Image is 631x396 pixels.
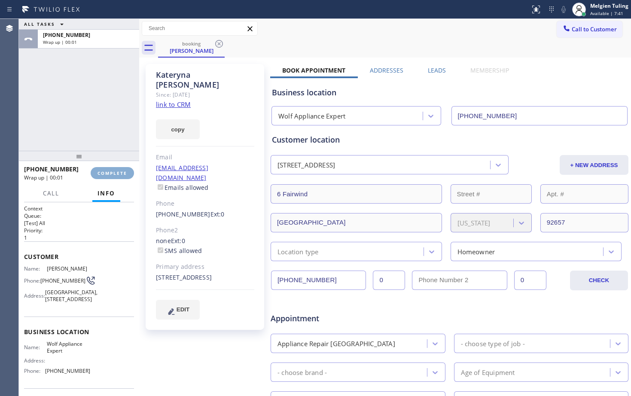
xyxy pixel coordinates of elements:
a: [EMAIL_ADDRESS][DOMAIN_NAME] [156,164,208,182]
span: Phone: [24,277,40,284]
input: Phone Number [271,271,366,290]
div: Phone [156,199,254,209]
button: + NEW ADDRESS [560,155,628,175]
button: EDIT [156,300,200,320]
input: Phone Number [451,106,628,125]
button: copy [156,119,200,139]
span: Appointment [271,313,389,324]
span: Phone: [24,368,45,374]
label: Addresses [370,66,403,74]
span: [PHONE_NUMBER] [40,277,85,284]
div: Since: [DATE] [156,90,254,100]
a: link to CRM [156,100,191,109]
span: Wolf Appliance Expert [47,341,90,354]
span: Name: [24,265,47,272]
input: Search [142,21,257,35]
p: [Test] All [24,219,134,227]
div: Phone2 [156,225,254,235]
input: SMS allowed [158,247,163,253]
input: ZIP [540,213,628,232]
span: Business location [24,328,134,336]
button: Mute [558,3,570,15]
span: EDIT [177,306,189,313]
span: [PHONE_NUMBER] [45,368,90,374]
div: Primary address [156,262,254,272]
div: booking [159,40,224,47]
input: Ext. [373,271,405,290]
button: Info [92,185,120,202]
div: none [156,236,254,256]
div: Customer location [272,134,627,146]
div: Kateryna Shemtov [159,38,224,57]
span: Ext: 0 [171,237,185,245]
span: Address: [24,357,47,364]
div: - choose type of job - [461,338,525,348]
label: Emails allowed [156,183,209,192]
label: Membership [470,66,509,74]
span: [PHONE_NUMBER] [43,31,90,39]
button: COMPLETE [91,167,134,179]
button: ALL TASKS [19,19,72,29]
h2: Queue: [24,212,134,219]
div: [STREET_ADDRESS] [277,160,335,170]
span: Available | 7:41 [590,10,623,16]
input: City [271,213,442,232]
span: Wrap up | 00:01 [43,39,77,45]
input: Ext. 2 [514,271,546,290]
input: Apt. # [540,184,628,204]
span: Call to Customer [572,25,617,33]
div: [PERSON_NAME] [159,47,224,55]
h2: Priority: [24,227,134,234]
div: Appliance Repair [GEOGRAPHIC_DATA] [277,338,395,348]
input: Phone Number 2 [412,271,507,290]
span: Customer [24,253,134,261]
div: Age of Equipment [461,367,515,377]
h1: Context [24,205,134,212]
span: Address: [24,292,45,299]
div: Location type [277,247,319,256]
div: [STREET_ADDRESS] [156,273,254,283]
div: Business location [272,87,627,98]
label: Leads [428,66,446,74]
button: Call to Customer [557,21,622,37]
span: ALL TASKS [24,21,55,27]
input: Street # [451,184,532,204]
button: CHECK [570,271,628,290]
span: COMPLETE [98,170,127,176]
span: Info [98,189,115,197]
div: Wolf Appliance Expert [278,111,345,121]
label: Book Appointment [282,66,345,74]
span: [GEOGRAPHIC_DATA], [STREET_ADDRESS] [45,289,98,302]
div: - choose brand - [277,367,327,377]
div: Email [156,152,254,162]
span: Ext: 0 [210,210,225,218]
a: [PHONE_NUMBER] [156,210,210,218]
input: Address [271,184,442,204]
span: [PHONE_NUMBER] [24,165,79,173]
span: Wrap up | 00:01 [24,174,63,181]
button: Call [38,185,64,202]
span: Name: [24,344,47,350]
span: [PERSON_NAME] [47,265,90,272]
div: Homeowner [457,247,495,256]
p: 1 [24,234,134,241]
span: Call [43,189,59,197]
div: Melgien Tuling [590,2,628,9]
input: Emails allowed [158,184,163,190]
label: SMS allowed [156,247,202,255]
div: Kateryna [PERSON_NAME] [156,70,254,90]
